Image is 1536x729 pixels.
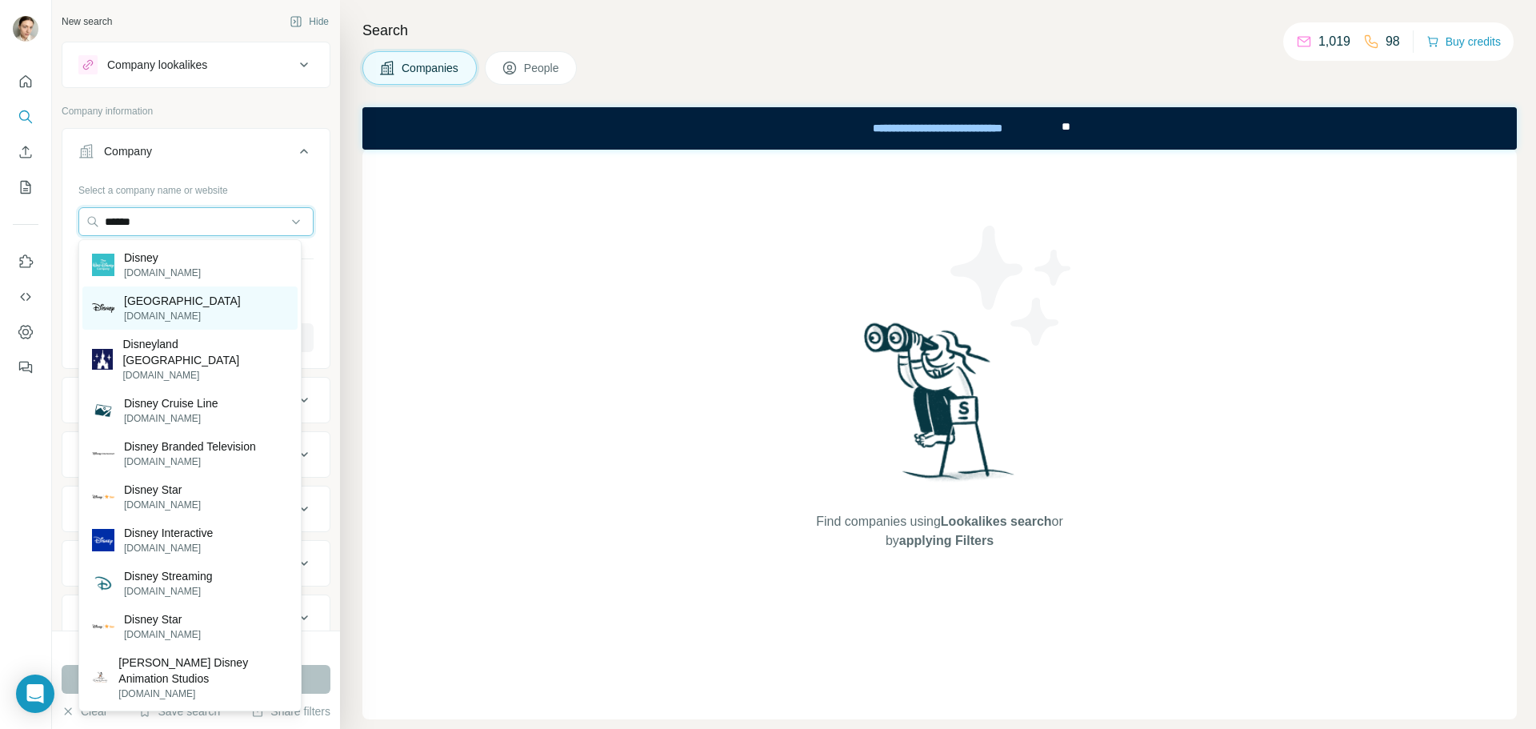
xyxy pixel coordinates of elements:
[138,703,220,719] button: Save search
[251,703,330,719] button: Share filters
[124,611,201,627] p: Disney Star
[62,14,112,29] div: New search
[122,336,288,368] p: Disneyland [GEOGRAPHIC_DATA]
[1318,32,1350,51] p: 1,019
[124,455,256,469] p: [DOMAIN_NAME]
[92,529,114,551] img: Disney Interactive
[13,282,38,311] button: Use Surfe API
[124,266,201,280] p: [DOMAIN_NAME]
[62,104,330,118] p: Company information
[524,60,561,76] span: People
[124,395,218,411] p: Disney Cruise Line
[124,541,213,555] p: [DOMAIN_NAME]
[92,399,114,422] img: Disney Cruise Line
[92,452,114,456] img: Disney Branded Television
[13,16,38,42] img: Avatar
[402,60,460,76] span: Companies
[857,318,1023,497] img: Surfe Illustration - Woman searching with binoculars
[118,687,288,701] p: [DOMAIN_NAME]
[92,495,114,499] img: Disney Star
[124,568,213,584] p: Disney Streaming
[899,534,994,547] span: applying Filters
[124,498,201,512] p: [DOMAIN_NAME]
[940,214,1084,358] img: Surfe Illustration - Stars
[278,10,340,34] button: Hide
[92,572,114,595] img: Disney Streaming
[92,303,114,313] img: Disneyland Resort
[13,318,38,346] button: Dashboard
[124,584,213,599] p: [DOMAIN_NAME]
[13,102,38,131] button: Search
[62,132,330,177] button: Company
[1386,32,1400,51] p: 98
[104,143,152,159] div: Company
[124,411,218,426] p: [DOMAIN_NAME]
[92,254,114,276] img: Disney
[62,490,330,528] button: Annual revenue ($)
[107,57,207,73] div: Company lookalikes
[16,675,54,713] div: Open Intercom Messenger
[811,512,1067,551] span: Find companies using or by
[62,544,330,583] button: Employees (size)
[124,439,256,455] p: Disney Branded Television
[124,293,241,309] p: [GEOGRAPHIC_DATA]
[124,525,213,541] p: Disney Interactive
[92,624,114,629] img: Disney Star
[124,482,201,498] p: Disney Star
[124,250,201,266] p: Disney
[13,353,38,382] button: Feedback
[362,107,1517,150] iframe: Banner
[124,309,241,323] p: [DOMAIN_NAME]
[13,173,38,202] button: My lists
[941,515,1052,528] span: Lookalikes search
[13,67,38,96] button: Quick start
[124,627,201,642] p: [DOMAIN_NAME]
[1426,30,1501,53] button: Buy credits
[122,368,288,383] p: [DOMAIN_NAME]
[62,435,330,474] button: HQ location
[62,703,107,719] button: Clear
[78,177,314,198] div: Select a company name or website
[13,138,38,166] button: Enrich CSV
[13,247,38,276] button: Use Surfe on LinkedIn
[362,19,1517,42] h4: Search
[62,599,330,637] button: Technologies
[118,655,288,687] p: [PERSON_NAME] Disney Animation Studios
[92,349,113,370] img: Disneyland Paris
[62,381,330,419] button: Industry
[92,669,109,686] img: Walt Disney Animation Studios
[62,46,330,84] button: Company lookalikes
